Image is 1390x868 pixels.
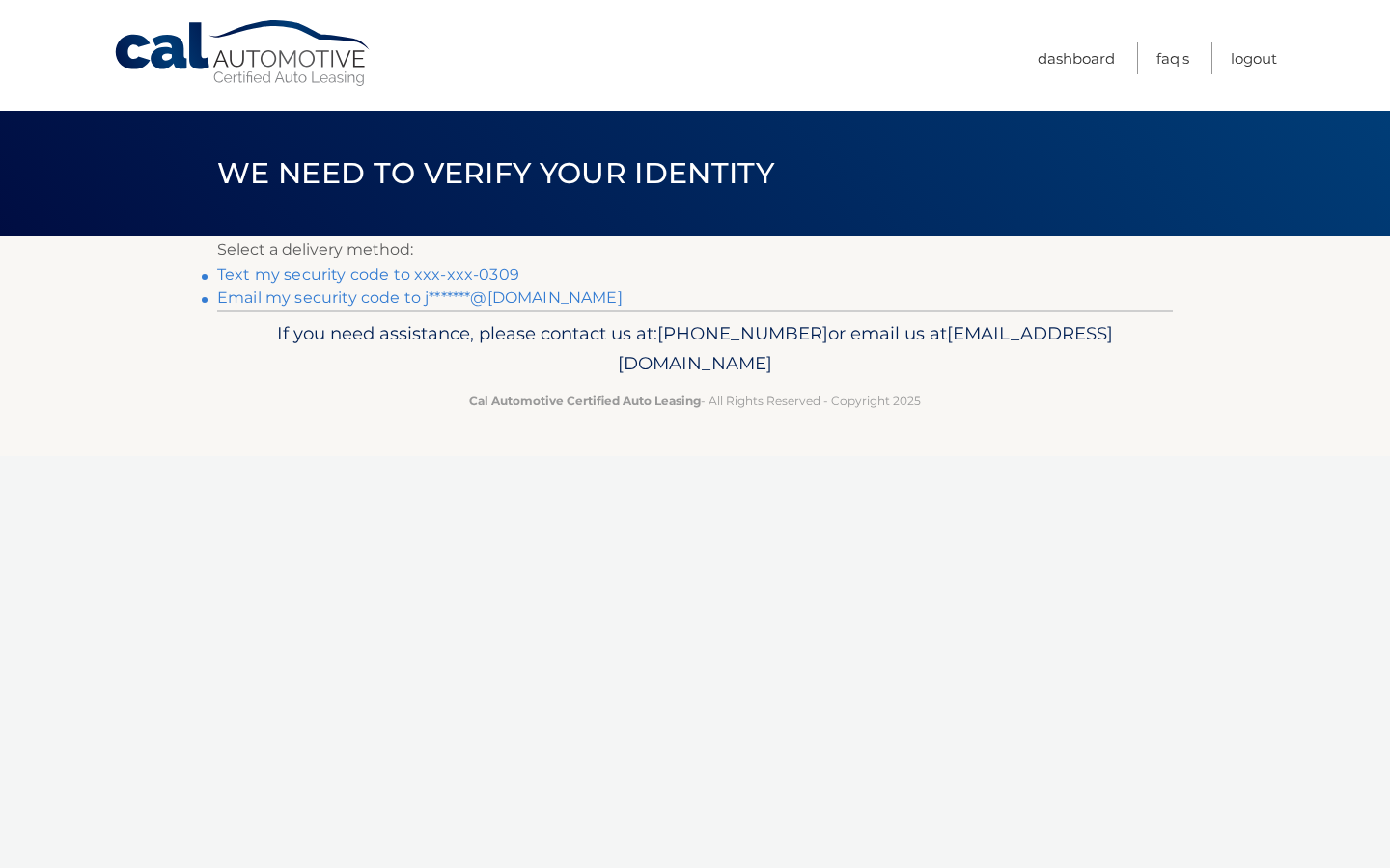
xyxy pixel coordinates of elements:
[469,393,701,408] strong: Cal Automotive Certified Auto Leasing
[217,265,519,284] a: Text my security code to xxx-xxx-0309
[1038,42,1115,74] a: Dashboard
[657,322,828,344] span: [PHONE_NUMBER]
[1156,42,1189,74] a: FAQ's
[113,19,374,88] a: Cal Automotive
[217,236,1173,263] p: Select a delivery method:
[1231,42,1277,74] a: Logout
[217,155,774,191] span: We need to verify your identity
[230,318,1160,380] p: If you need assistance, please contact us at: or email us at
[230,391,1160,411] p: - All Rights Reserved - Copyright 2025
[217,288,623,307] a: Email my security code to j*******@[DOMAIN_NAME]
